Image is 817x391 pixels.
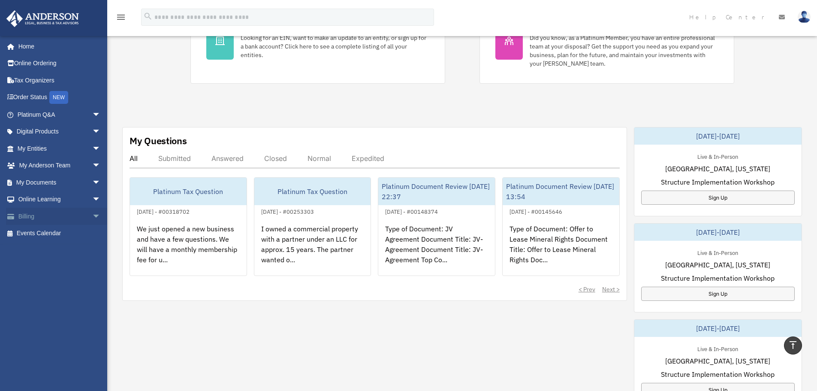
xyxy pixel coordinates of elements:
[798,11,811,23] img: User Pic
[503,178,619,205] div: Platinum Document Review [DATE] 13:54
[6,38,109,55] a: Home
[130,217,247,284] div: We just opened a new business and have a few questions. We will have a monthly membership fee for...
[4,10,81,27] img: Anderson Advisors Platinum Portal
[49,91,68,104] div: NEW
[690,152,745,161] div: Live & In-Person
[503,206,569,215] div: [DATE] - #00145646
[116,12,126,22] i: menu
[254,178,371,205] div: Platinum Tax Question
[502,177,620,276] a: Platinum Document Review [DATE] 13:54[DATE] - #00145646Type of Document: Offer to Lease Mineral R...
[92,208,109,225] span: arrow_drop_down
[6,106,114,123] a: Platinum Q&Aarrow_drop_down
[661,369,775,379] span: Structure Implementation Workshop
[641,287,795,301] a: Sign Up
[352,154,384,163] div: Expedited
[130,178,247,205] div: Platinum Tax Question
[6,157,114,174] a: My Anderson Teamarrow_drop_down
[378,177,495,276] a: Platinum Document Review [DATE] 22:37[DATE] - #00148374Type of Document: JV Agreement Document Ti...
[6,89,114,106] a: Order StatusNEW
[661,273,775,283] span: Structure Implementation Workshop
[634,320,802,337] div: [DATE]-[DATE]
[158,154,191,163] div: Submitted
[6,55,114,72] a: Online Ordering
[130,177,247,276] a: Platinum Tax Question[DATE] - #00318702We just opened a new business and have a few questions. We...
[378,178,495,205] div: Platinum Document Review [DATE] 22:37
[6,191,114,208] a: Online Learningarrow_drop_down
[254,217,371,284] div: I owned a commercial property with a partner under an LLC for approx. 15 years. The partner wante...
[130,154,138,163] div: All
[92,191,109,209] span: arrow_drop_down
[241,33,429,59] div: Looking for an EIN, want to make an update to an entity, or sign up for a bank account? Click her...
[378,217,495,284] div: Type of Document: JV Agreement Document Title: JV-Agreement Document Title: JV-Agreement Top Co...
[143,12,153,21] i: search
[788,340,798,350] i: vertical_align_top
[530,33,718,68] div: Did you know, as a Platinum Member, you have an entire professional team at your disposal? Get th...
[378,206,445,215] div: [DATE] - #00148374
[690,344,745,353] div: Live & In-Person
[665,260,770,270] span: [GEOGRAPHIC_DATA], [US_STATE]
[634,224,802,241] div: [DATE]-[DATE]
[92,140,109,158] span: arrow_drop_down
[92,157,109,175] span: arrow_drop_down
[634,127,802,145] div: [DATE]-[DATE]
[6,140,114,157] a: My Entitiesarrow_drop_down
[661,177,775,187] span: Structure Implementation Workshop
[92,123,109,141] span: arrow_drop_down
[130,134,187,147] div: My Questions
[211,154,244,163] div: Answered
[665,356,770,366] span: [GEOGRAPHIC_DATA], [US_STATE]
[190,6,445,84] a: My Entities Looking for an EIN, want to make an update to an entity, or sign up for a bank accoun...
[784,336,802,355] a: vertical_align_top
[116,15,126,22] a: menu
[254,177,371,276] a: Platinum Tax Question[DATE] - #00253303I owned a commercial property with a partner under an LLC ...
[6,174,114,191] a: My Documentsarrow_drop_down
[690,248,745,257] div: Live & In-Person
[6,72,114,89] a: Tax Organizers
[6,208,114,225] a: Billingarrow_drop_down
[130,206,196,215] div: [DATE] - #00318702
[479,6,734,84] a: My Anderson Team Did you know, as a Platinum Member, you have an entire professional team at your...
[92,174,109,191] span: arrow_drop_down
[6,123,114,140] a: Digital Productsarrow_drop_down
[641,191,795,205] a: Sign Up
[665,164,770,174] span: [GEOGRAPHIC_DATA], [US_STATE]
[92,106,109,124] span: arrow_drop_down
[264,154,287,163] div: Closed
[308,154,331,163] div: Normal
[503,217,619,284] div: Type of Document: Offer to Lease Mineral Rights Document Title: Offer to Lease Mineral Rights Doc...
[254,206,321,215] div: [DATE] - #00253303
[6,225,114,242] a: Events Calendar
